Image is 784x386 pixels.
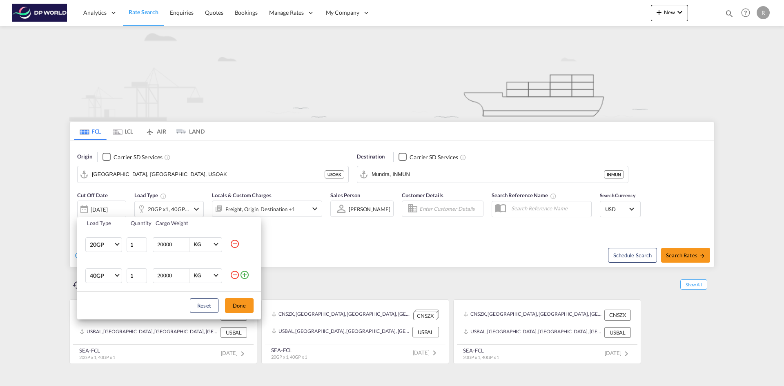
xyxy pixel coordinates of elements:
[85,237,122,252] md-select: Choose: 20GP
[194,272,201,279] div: KG
[190,298,218,313] button: Reset
[230,270,240,280] md-icon: icon-minus-circle-outline
[240,270,249,280] md-icon: icon-plus-circle-outline
[230,239,240,249] md-icon: icon-minus-circle-outline
[85,268,122,283] md-select: Choose: 40GP
[127,237,147,252] input: Qty
[90,272,114,280] span: 40GP
[77,217,126,229] th: Load Type
[194,241,201,248] div: KG
[156,219,225,227] div: Cargo Weight
[126,217,151,229] th: Quantity
[127,268,147,283] input: Qty
[156,238,189,252] input: Enter Weight
[225,298,254,313] button: Done
[90,241,114,249] span: 20GP
[156,269,189,283] input: Enter Weight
